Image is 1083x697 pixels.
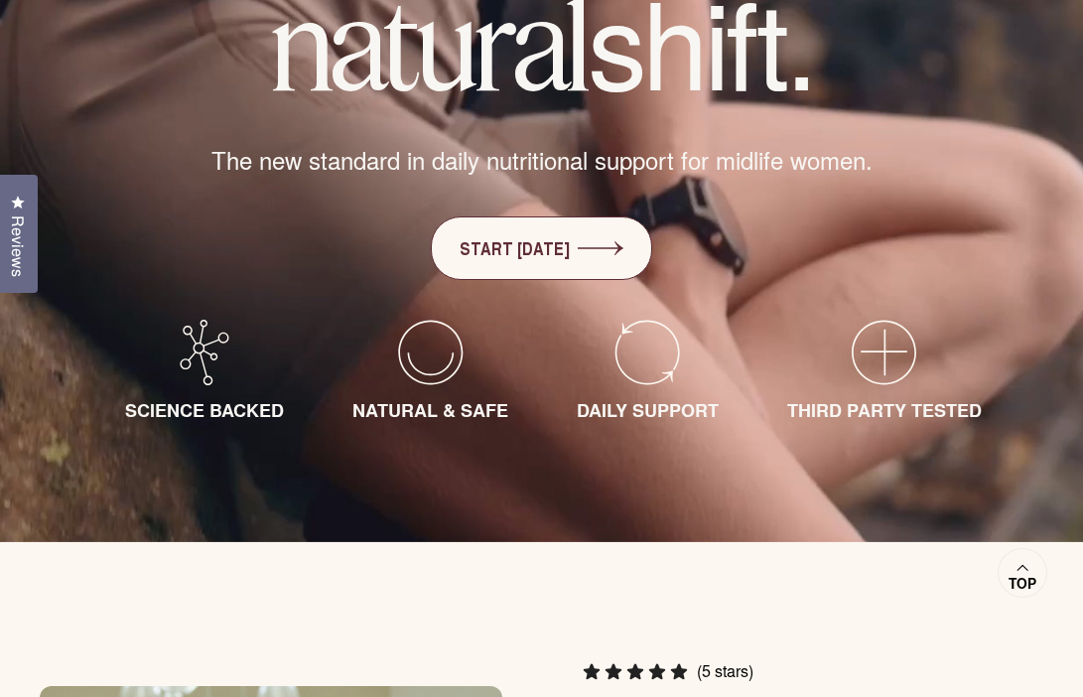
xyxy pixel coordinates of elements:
[577,397,719,423] span: DAILY SUPPORT
[352,397,508,423] span: NATURAL & SAFE
[787,397,982,423] span: THIRD PARTY TESTED
[211,143,873,177] span: The new standard in daily nutritional support for midlife women.
[1009,575,1036,593] span: Top
[697,661,753,681] span: (5 stars)
[5,215,31,277] span: Reviews
[125,397,284,423] span: SCIENCE BACKED
[431,216,652,280] a: START [DATE]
